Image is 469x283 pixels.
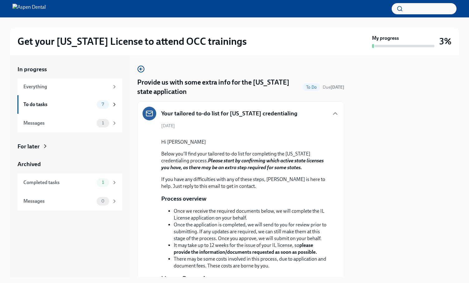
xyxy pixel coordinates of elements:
[17,142,122,151] a: For later
[98,180,108,185] span: 1
[17,160,122,168] a: Archived
[23,83,109,90] div: Everything
[17,114,122,132] a: Messages1
[23,179,94,186] div: Completed tasks
[161,158,324,170] strong: Please start by confirming which active state licenses you have, as there may be an extra step re...
[323,85,344,90] span: Due
[161,151,329,171] p: Below you'll find your tailored to-do list for completing the [US_STATE] credentialing process.
[17,78,122,95] a: Everything
[174,256,329,269] li: There may be some costs involved in this process, due to application and document fees. These cos...
[23,120,94,127] div: Messages
[23,198,94,205] div: Messages
[17,95,122,114] a: To do tasks7
[12,4,46,14] img: Aspen Dental
[17,35,247,48] h2: Get your [US_STATE] License to attend OCC trainings
[174,242,317,255] strong: please provide the information/documents requested as soon as possible.
[439,36,452,47] h3: 3%
[98,121,108,125] span: 1
[17,65,122,73] a: In progress
[323,84,344,90] span: August 30th, 2025 08:00
[174,242,329,256] li: It may take up to 12 weeks for the issue of your IL license, so
[17,192,122,211] a: Messages0
[17,142,40,151] div: For later
[23,101,94,108] div: To do tasks
[161,176,329,190] p: If you have any difficulties with any of these steps, [PERSON_NAME] is here to help. Just reply t...
[372,35,399,42] strong: My progress
[98,199,108,203] span: 0
[17,173,122,192] a: Completed tasks1
[161,274,205,282] p: License Renewal
[98,102,108,107] span: 7
[161,109,297,118] h5: Your tailored to-do list for [US_STATE] credentialing
[161,123,175,129] span: [DATE]
[161,139,329,146] p: Hi [PERSON_NAME]
[302,85,320,90] span: To Do
[331,85,344,90] strong: [DATE]
[137,78,300,96] h4: Provide us with some extra info for the [US_STATE] state application
[161,195,206,203] p: Process overview
[174,221,329,242] li: Once the application is completed, we will send to you for review prior to submitting. If any upd...
[174,208,329,221] li: Once we receive the required documents below, we will complete the IL License application on your...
